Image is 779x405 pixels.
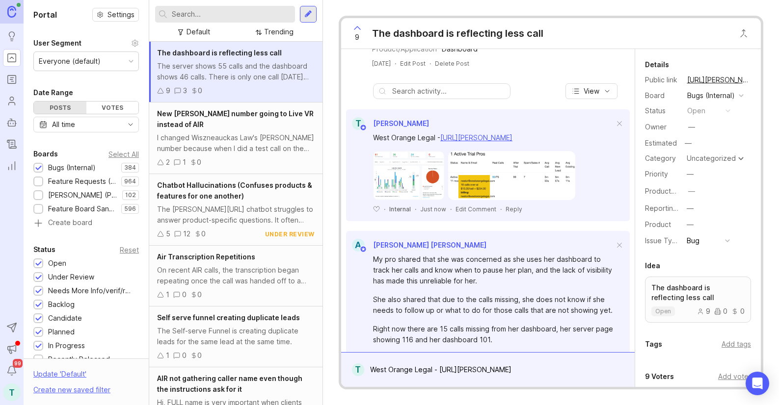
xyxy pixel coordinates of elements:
[687,105,705,116] div: open
[373,151,444,200] img: https://canny-assets.io/images/d755ee9eec52e9ca9159b581148d41c9.png
[584,86,599,96] span: View
[645,170,668,178] label: Priority
[33,37,81,49] div: User Segment
[687,219,694,230] div: —
[157,181,312,200] span: Chatbot Hallucinations (Confuses products & features for one another)
[33,369,86,384] div: Update ' Default '
[201,228,206,239] div: 0
[734,24,753,43] button: Close button
[197,289,202,300] div: 0
[3,27,21,45] a: Ideas
[645,75,679,85] div: Public link
[157,61,315,82] div: The server shows 55 calls and the dashboard shows 46 calls. There is only one call [DATE] and the...
[565,83,618,99] button: View
[33,148,58,160] div: Boards
[352,363,364,376] div: T
[685,185,698,198] button: ProductboardID
[157,132,315,154] div: I changed Wiszneauckas Law's [PERSON_NAME] number because when I did a test call on the initial n...
[384,205,385,213] div: ·
[52,119,75,130] div: All time
[746,372,769,395] div: Open Intercom Messenger
[183,157,186,168] div: 1
[182,289,187,300] div: 0
[48,354,110,365] div: Recently Released
[182,350,187,361] div: 0
[149,102,322,174] a: New [PERSON_NAME] number going to Live VR instead of AIRI changed Wiszneauckas Law's [PERSON_NAME...
[645,371,674,382] div: 9 Voters
[157,265,315,286] div: On recent AIR calls, the transcription began repeating once the call was handed off to a human ag...
[3,135,21,153] a: Changelog
[166,157,170,168] div: 2
[157,109,314,128] span: New [PERSON_NAME] number going to Live VR instead of AIR
[359,245,367,253] img: member badge
[265,230,315,238] div: under review
[48,162,96,173] div: Bugs (Internal)
[442,44,478,54] div: Dashboard
[172,9,291,20] input: Search...
[3,114,21,131] a: Autopilot
[48,176,116,187] div: Feature Requests (Internal)
[33,219,139,228] a: Create board
[198,85,202,96] div: 0
[400,59,426,68] div: Edit Post
[183,228,190,239] div: 12
[435,59,469,68] div: Delete Post
[48,299,75,310] div: Backlog
[687,235,699,246] div: Bug
[48,272,94,282] div: Under Review
[373,132,614,143] div: West Orange Legal -
[33,384,110,395] div: Create new saved filter
[166,228,170,239] div: 5
[346,239,486,252] a: A[PERSON_NAME] [PERSON_NAME]
[500,205,502,213] div: ·
[34,101,86,114] div: Posts
[157,253,255,261] span: Air Transcription Repetitions
[389,205,411,213] div: Internal
[448,151,575,200] img: https://canny-assets.io/images/ba451e7fc32a34a99fa9f18dd3a9d2ca.png
[373,119,429,127] span: [PERSON_NAME]
[149,42,322,102] a: The dashboard is reflecting less callThe server shows 55 calls and the dashboard shows 46 calls. ...
[124,164,136,172] p: 384
[722,339,751,350] div: Add tags
[346,117,429,130] a: T[PERSON_NAME]
[645,140,677,147] div: Estimated
[197,350,202,361] div: 0
[645,90,679,101] div: Board
[3,157,21,175] a: Reporting
[33,9,57,21] h1: Portal
[48,203,116,214] div: Feature Board Sandbox [DATE]
[440,133,512,142] a: [URL][PERSON_NAME]
[3,383,21,401] button: T
[7,6,16,17] img: Canny Home
[645,220,671,228] label: Product
[39,56,101,67] div: Everyone (default)
[48,190,117,201] div: [PERSON_NAME] (Public)
[355,32,359,43] span: 9
[359,124,367,131] img: member badge
[3,71,21,88] a: Roadmaps
[183,85,187,96] div: 3
[33,244,55,255] div: Status
[166,350,169,361] div: 1
[420,205,446,213] span: Just now
[506,205,522,213] div: Reply
[731,308,745,315] div: 0
[352,117,365,130] div: T
[48,258,66,269] div: Open
[125,191,136,199] p: 102
[3,319,21,336] button: Send to Autopilot
[687,155,736,162] div: Uncategorized
[92,8,139,22] button: Settings
[645,153,679,164] div: Category
[157,49,282,57] span: The dashboard is reflecting less call
[13,359,23,368] span: 99
[123,121,138,128] svg: toggle icon
[149,246,322,306] a: Air Transcription RepetitionsOn recent AIR calls, the transcription began repeating once the call...
[718,371,751,382] div: Add voter
[33,87,73,99] div: Date Range
[107,10,134,20] span: Settings
[157,204,315,226] div: The [PERSON_NAME][URL] chatbot struggles to answer product-specific questions. It often confuses ...
[124,205,136,213] p: 596
[108,152,139,157] div: Select All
